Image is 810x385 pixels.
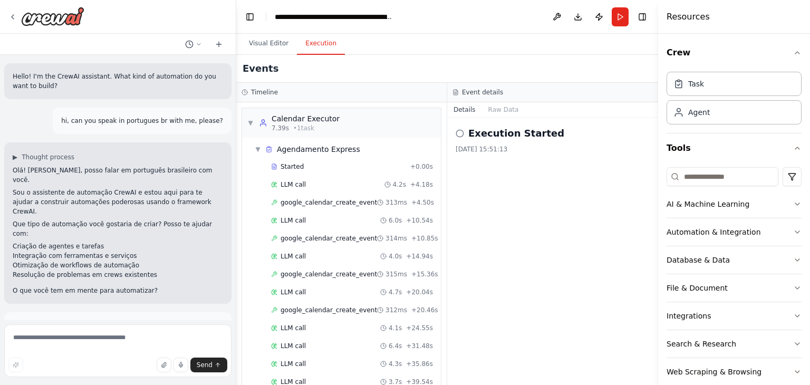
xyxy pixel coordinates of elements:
img: Logo [21,7,84,26]
div: AI & Machine Learning [667,199,749,209]
li: Resolução de problemas em crews existentes [13,270,223,280]
p: Que tipo de automação você gostaria de criar? Posso te ajudar com: [13,219,223,238]
span: LLM call [281,360,306,368]
span: 314ms [385,234,407,243]
h4: Resources [667,11,710,23]
span: 7.39s [272,124,289,132]
span: + 4.50s [411,198,434,207]
span: + 14.94s [406,252,433,261]
button: Tools [667,133,802,163]
span: LLM call [281,180,306,189]
span: ▼ [255,145,261,153]
span: Send [197,361,213,369]
span: • 1 task [293,124,314,132]
li: Integração com ferramentas e serviços [13,251,223,261]
span: 6.0s [389,216,402,225]
span: google_calendar_create_event [281,306,377,314]
button: AI & Machine Learning [667,190,802,218]
button: Visual Editor [240,33,297,55]
span: Agendamento Express [277,144,360,155]
span: Started [281,162,304,171]
span: Thought process [22,153,74,161]
li: Criação de agentes e tarefas [13,242,223,251]
span: LLM call [281,252,306,261]
button: Database & Data [667,246,802,274]
span: + 20.46s [411,306,438,314]
span: LLM call [281,288,306,296]
span: LLM call [281,216,306,225]
h2: Events [243,61,278,76]
div: File & Document [667,283,728,293]
div: Task [688,79,704,89]
button: Send [190,358,227,372]
button: Switch to previous chat [181,38,206,51]
button: Start a new chat [210,38,227,51]
span: 315ms [385,270,407,278]
span: 4.3s [389,360,402,368]
nav: breadcrumb [275,12,393,22]
div: Calendar Executor [272,113,340,124]
div: Integrations [667,311,711,321]
button: Click to speak your automation idea [173,358,188,372]
p: O que você tem em mente para automatizar? [13,286,223,295]
span: google_calendar_create_event [281,234,377,243]
div: Search & Research [667,339,736,349]
div: [DATE] 15:51:13 [456,145,650,153]
button: Details [447,102,482,117]
span: + 35.86s [406,360,433,368]
span: ▼ [247,119,254,127]
span: google_calendar_create_event [281,270,377,278]
span: 4.0s [389,252,402,261]
li: Otimização de workflows de automação [13,261,223,270]
button: Search & Research [667,330,802,358]
div: Database & Data [667,255,730,265]
span: ▶ [13,153,17,161]
button: Upload files [157,358,171,372]
span: + 15.36s [411,270,438,278]
span: google_calendar_create_event [281,198,377,207]
span: + 24.55s [406,324,433,332]
button: Integrations [667,302,802,330]
div: Automation & Integration [667,227,761,237]
span: 4.1s [389,324,402,332]
span: + 4.18s [410,180,433,189]
p: Hello! I'm the CrewAI assistant. What kind of automation do you want to build? [13,72,223,91]
p: hi, can you speak in portugues br with me, please? [61,116,223,126]
button: File & Document [667,274,802,302]
span: + 10.54s [406,216,433,225]
span: + 20.04s [406,288,433,296]
p: Olá! [PERSON_NAME], posso falar em português brasileiro com você. [13,166,223,185]
span: + 10.85s [411,234,438,243]
div: Crew [667,68,802,133]
button: ▶Thought process [13,153,74,161]
span: LLM call [281,342,306,350]
button: Execution [297,33,345,55]
span: 312ms [385,306,407,314]
span: + 0.00s [410,162,433,171]
button: Improve this prompt [8,358,23,372]
button: Automation & Integration [667,218,802,246]
button: Hide right sidebar [635,9,650,24]
h3: Event details [462,88,503,97]
div: Agent [688,107,710,118]
span: 4.2s [393,180,406,189]
span: 4.7s [389,288,402,296]
button: Raw Data [482,102,525,117]
span: + 31.48s [406,342,433,350]
div: Web Scraping & Browsing [667,367,761,377]
button: Hide left sidebar [243,9,257,24]
span: 313ms [385,198,407,207]
p: Sou o assistente de automação CrewAI e estou aqui para te ajudar a construir automações poderosas... [13,188,223,216]
span: LLM call [281,324,306,332]
span: 6.4s [389,342,402,350]
button: Crew [667,38,802,68]
h2: Execution Started [468,126,564,141]
h3: Timeline [251,88,278,97]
